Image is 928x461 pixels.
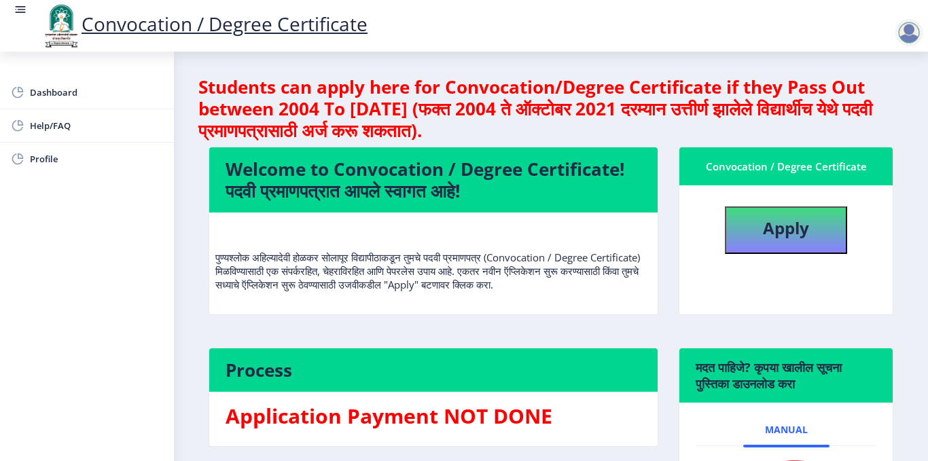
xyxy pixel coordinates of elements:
span: Help/FAQ [30,117,163,134]
div: Convocation / Degree Certificate [696,158,876,174]
a: Convocation / Degree Certificate [41,11,368,37]
span: Manual [765,424,808,435]
button: Apply [725,206,847,254]
h4: Process [226,359,641,381]
h3: Application Payment NOT DONE [226,403,641,430]
b: Apply [763,217,809,239]
h4: Welcome to Convocation / Degree Certificate! पदवी प्रमाणपत्रात आपले स्वागत आहे! [226,158,641,202]
p: पुण्यश्लोक अहिल्यादेवी होळकर सोलापूर विद्यापीठाकडून तुमचे पदवी प्रमाणपत्र (Convocation / Degree C... [215,223,652,291]
h4: Students can apply here for Convocation/Degree Certificate if they Pass Out between 2004 To [DATE... [198,76,904,141]
img: logo [41,3,82,49]
a: Manual [743,413,829,446]
h6: मदत पाहिजे? कृपया खालील सूचना पुस्तिका डाउनलोड करा [696,359,876,392]
span: Profile [30,151,163,167]
span: Dashboard [30,84,163,100]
